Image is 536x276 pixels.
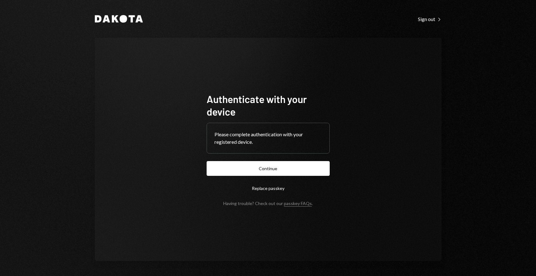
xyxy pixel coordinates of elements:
[284,201,312,207] a: passkey FAQs
[207,93,330,118] h1: Authenticate with your device
[418,16,441,22] div: Sign out
[207,161,330,176] button: Continue
[418,15,441,22] a: Sign out
[214,131,322,146] div: Please complete authentication with your registered device.
[207,181,330,196] button: Replace passkey
[223,201,313,206] div: Having trouble? Check out our .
